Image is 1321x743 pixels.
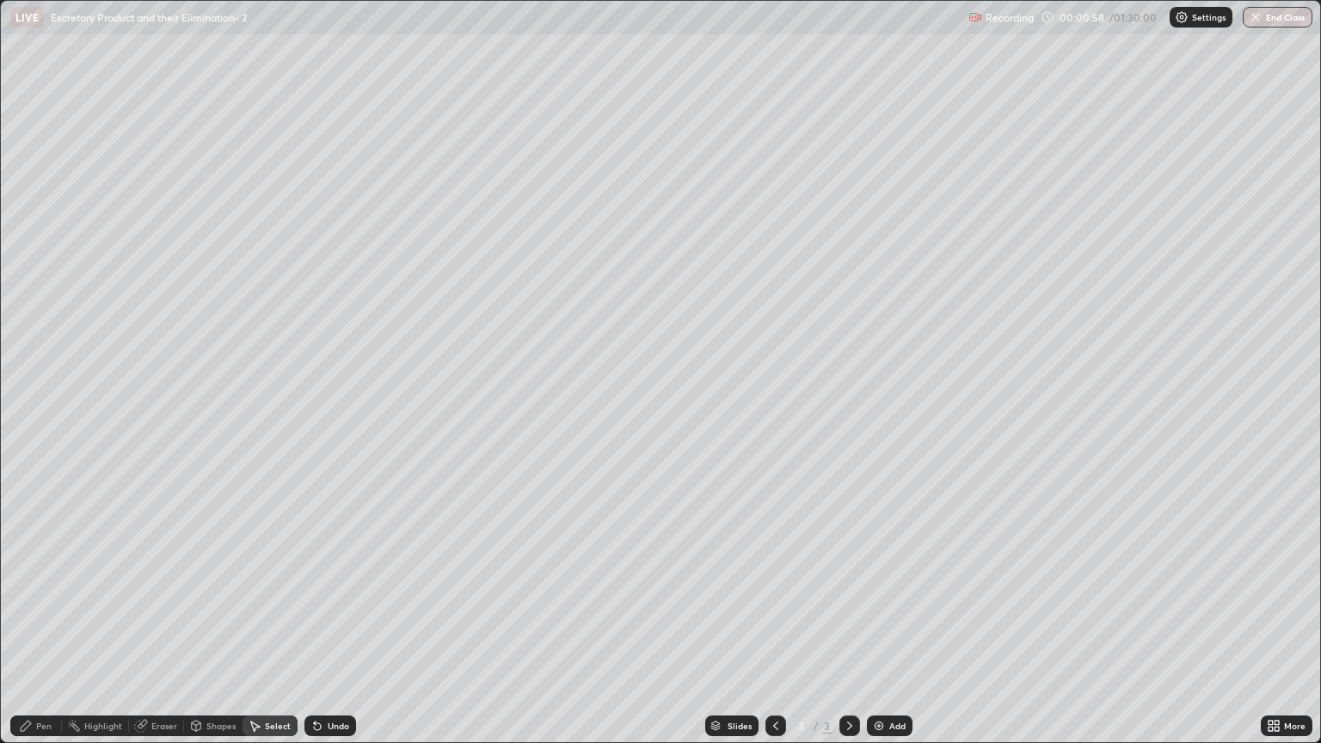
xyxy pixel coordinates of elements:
div: Eraser [151,722,177,730]
div: Pen [36,722,52,730]
div: Add [889,722,906,730]
div: More [1284,722,1306,730]
div: Undo [328,722,349,730]
img: add-slide-button [872,719,886,733]
div: 3 [822,718,833,734]
div: Shapes [206,722,236,730]
p: Recording [986,11,1034,24]
div: Highlight [84,722,122,730]
button: End Class [1243,7,1312,28]
div: / [814,721,819,731]
div: Slides [728,722,752,730]
img: end-class-cross [1249,10,1263,24]
img: class-settings-icons [1175,10,1189,24]
img: recording.375f2c34.svg [968,10,982,24]
p: Settings [1192,13,1226,21]
div: 3 [793,721,810,731]
p: Excretory Product and their Elimination- 2 [51,10,247,24]
p: LIVE [15,10,39,24]
div: Select [265,722,291,730]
